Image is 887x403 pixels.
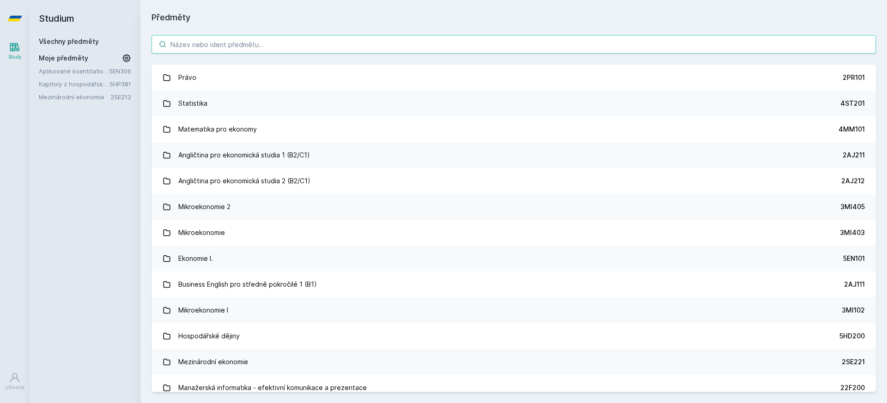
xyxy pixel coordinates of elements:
div: Study [8,54,22,60]
a: Aplikované kvantitativní metody I [39,66,109,76]
div: Manažerská informatika - efektivní komunikace a prezentace [178,379,367,397]
a: Ekonomie I. 5EN101 [152,246,876,271]
div: 2AJ211 [843,150,865,160]
div: Mezinárodní ekonomie [178,353,248,371]
div: Hospodářské dějiny [178,327,240,345]
a: 5EN306 [109,67,131,75]
a: Všechny předměty [39,37,99,45]
div: 2SE221 [842,357,865,367]
a: 5HP381 [109,80,131,88]
a: Mezinárodní ekonomie 2SE221 [152,349,876,375]
a: Statistika 4ST201 [152,90,876,116]
a: Angličtina pro ekonomická studia 1 (B2/C1) 2AJ211 [152,142,876,168]
div: Mikroekonomie [178,223,225,242]
div: Mikroekonomie 2 [178,198,231,216]
div: Statistika [178,94,207,113]
div: 5HD200 [839,331,865,341]
div: Mikroekonomie I [178,301,228,319]
span: Moje předměty [39,54,88,63]
a: Mezinárodní ekonomie [39,92,110,102]
div: 3MI102 [842,306,865,315]
h1: Předměty [152,11,876,24]
div: 4MM101 [838,125,865,134]
a: Manažerská informatika - efektivní komunikace a prezentace 22F200 [152,375,876,401]
a: Business English pro středně pokročilé 1 (B1) 2AJ111 [152,271,876,297]
a: Angličtina pro ekonomická studia 2 (B2/C1) 2AJ212 [152,168,876,194]
div: 5EN101 [843,254,865,263]
a: Mikroekonomie 2 3MI405 [152,194,876,220]
a: Mikroekonomie 3MI403 [152,220,876,246]
div: Právo [178,68,196,87]
div: Ekonomie I. [178,249,213,268]
div: Angličtina pro ekonomická studia 2 (B2/C1) [178,172,310,190]
a: Matematika pro ekonomy 4MM101 [152,116,876,142]
div: 3MI405 [840,202,865,211]
div: Matematika pro ekonomy [178,120,257,138]
a: Mikroekonomie I 3MI102 [152,297,876,323]
div: Uživatel [5,384,24,391]
div: Angličtina pro ekonomická studia 1 (B2/C1) [178,146,310,164]
div: 2PR101 [843,73,865,82]
div: 2AJ111 [844,280,865,289]
div: 2AJ212 [841,176,865,186]
a: Study [2,37,28,65]
a: Kapitoly z hospodářské politiky [39,79,109,89]
div: 22F200 [840,383,865,392]
div: 4ST201 [840,99,865,108]
a: Právo 2PR101 [152,65,876,90]
a: Hospodářské dějiny 5HD200 [152,323,876,349]
a: 2SE212 [110,93,131,101]
a: Uživatel [2,367,28,396]
input: Název nebo ident předmětu… [152,35,876,54]
div: Business English pro středně pokročilé 1 (B1) [178,275,317,294]
div: 3MI403 [840,228,865,237]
